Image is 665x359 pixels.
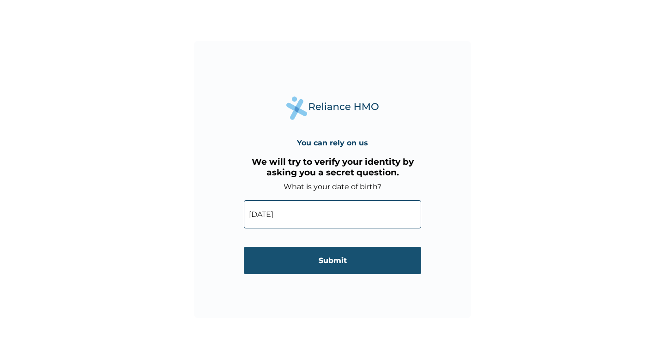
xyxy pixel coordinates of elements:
h4: You can rely on us [297,138,368,147]
input: DD-MM-YYYY [244,200,421,228]
h3: We will try to verify your identity by asking you a secret question. [244,156,421,178]
input: Submit [244,247,421,274]
img: Reliance Health's Logo [286,96,379,120]
label: What is your date of birth? [284,182,381,191]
